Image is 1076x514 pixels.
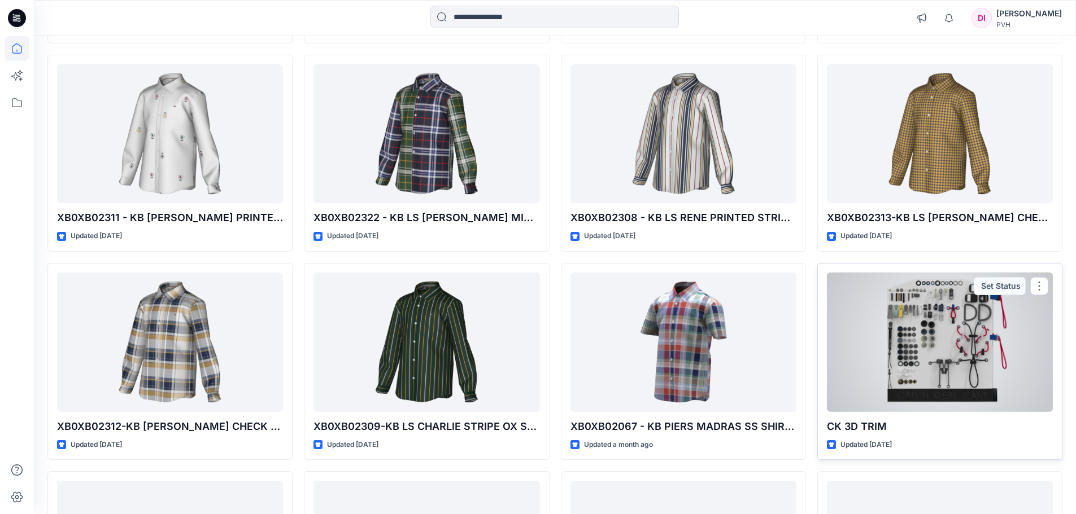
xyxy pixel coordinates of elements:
[827,210,1053,226] p: XB0XB02313-KB LS [PERSON_NAME] CHECK OX SHIRT-PROTO-V01
[570,273,796,412] a: XB0XB02067 - KB PIERS MADRAS SS SHIRT - PROTO - V01
[996,20,1062,29] div: PVH
[71,230,122,242] p: Updated [DATE]
[996,7,1062,20] div: [PERSON_NAME]
[313,419,539,434] p: XB0XB02309-KB LS CHARLIE STRIPE OX SHIRT-PROTO-V01
[327,439,378,451] p: Updated [DATE]
[57,419,283,434] p: XB0XB02312-KB [PERSON_NAME] CHECK OX SHIRT-PROTO-V01
[972,8,992,28] div: DI
[827,64,1053,204] a: XB0XB02313-KB LS TOMMY CHECK OX SHIRT-PROTO-V01
[584,230,635,242] p: Updated [DATE]
[840,230,892,242] p: Updated [DATE]
[840,439,892,451] p: Updated [DATE]
[57,64,283,204] a: XB0XB02311 - KB LS JOEL PRINTED CRITTER SHIRT - OPT- 1 - PROTO - V01
[313,210,539,226] p: XB0XB02322 - KB LS [PERSON_NAME] MIX TARTAN SHIRT - PROTO - V01
[570,419,796,434] p: XB0XB02067 - KB PIERS MADRAS SS SHIRT - PROTO - V01
[827,273,1053,412] a: CK 3D TRIM
[71,439,122,451] p: Updated [DATE]
[570,64,796,204] a: XB0XB02308 - KB LS RENE PRINTED STRIPE SHIRT - PROTO - V01
[570,210,796,226] p: XB0XB02308 - KB LS RENE PRINTED STRIPE SHIRT - PROTO - V01
[327,230,378,242] p: Updated [DATE]
[313,64,539,204] a: XB0XB02322 - KB LS ROGER MIX TARTAN SHIRT - PROTO - V01
[57,210,283,226] p: XB0XB02311 - KB [PERSON_NAME] PRINTED CRITTER SHIRT - OPT- 1 - PROTO - V01
[57,273,283,412] a: XB0XB02312-KB LS MILLS CHECK OX SHIRT-PROTO-V01
[313,273,539,412] a: XB0XB02309-KB LS CHARLIE STRIPE OX SHIRT-PROTO-V01
[584,439,653,451] p: Updated a month ago
[827,419,1053,434] p: CK 3D TRIM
